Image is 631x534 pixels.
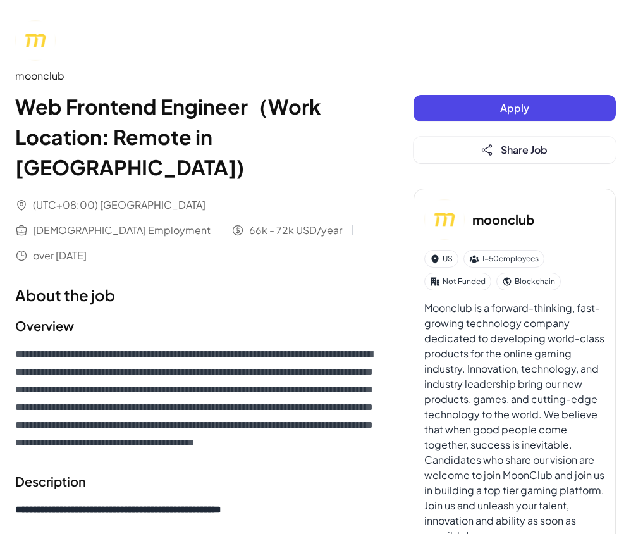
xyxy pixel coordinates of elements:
[15,20,56,61] img: mo
[249,223,342,238] span: 66k - 72k USD/year
[15,316,388,335] h2: Overview
[15,283,388,306] h1: About the job
[496,273,561,290] div: Blockchain
[472,210,534,229] h3: moonclub
[15,472,388,491] h2: Description
[424,199,465,240] img: mo
[33,197,205,213] span: (UTC+08:00) [GEOGRAPHIC_DATA]
[414,95,616,121] button: Apply
[414,137,616,163] button: Share Job
[500,101,529,115] span: Apply
[33,248,87,263] span: over [DATE]
[463,250,544,268] div: 1-50 employees
[424,273,491,290] div: Not Funded
[33,223,211,238] span: [DEMOGRAPHIC_DATA] Employment
[15,68,388,84] div: moonclub
[15,91,388,182] h1: Web Frontend Engineer（Work Location: Remote in [GEOGRAPHIC_DATA])
[424,250,458,268] div: US
[501,143,548,156] span: Share Job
